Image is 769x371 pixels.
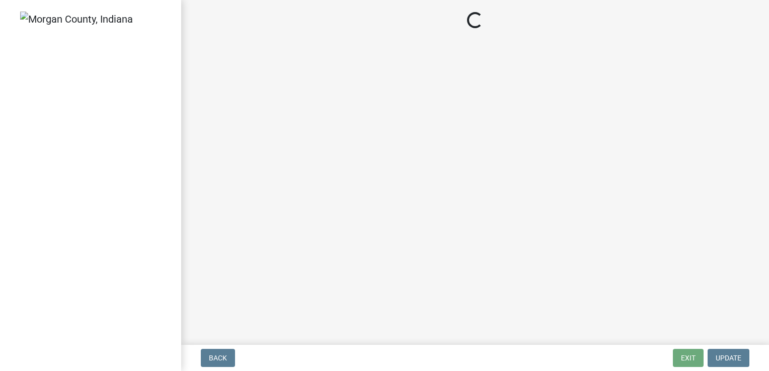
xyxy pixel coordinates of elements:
[201,349,235,367] button: Back
[673,349,704,367] button: Exit
[20,12,133,27] img: Morgan County, Indiana
[209,354,227,362] span: Back
[716,354,741,362] span: Update
[708,349,749,367] button: Update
